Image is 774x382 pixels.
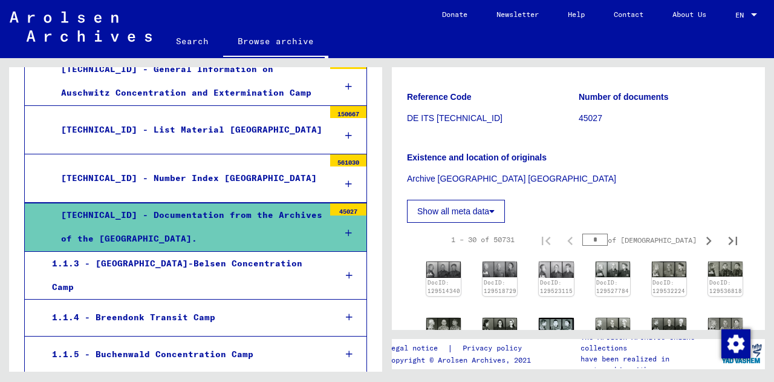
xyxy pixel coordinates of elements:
div: 561030 [330,154,366,166]
a: Legal notice [387,342,447,355]
a: Privacy policy [453,342,536,355]
img: 001.jpg [483,318,517,334]
b: Existence and location of originals [407,153,547,162]
button: Previous page [558,228,582,252]
p: DE ITS [TECHNICAL_ID] [407,112,578,125]
img: 001.jpg [708,262,743,277]
button: Show all meta data [407,200,505,223]
img: 001.jpg [596,262,630,277]
img: 001.jpg [426,262,461,278]
p: Archive [GEOGRAPHIC_DATA] [GEOGRAPHIC_DATA] [407,173,750,185]
img: 001.jpg [652,262,686,277]
img: yv_logo.png [719,338,764,369]
div: 1.1.4 - Breendonk Transit Camp [43,306,326,329]
div: [TECHNICAL_ID] - General Information on Auschwitz Concentration and Extermination Camp [52,58,324,105]
a: DocID: 129523115 [540,279,573,294]
img: 001.jpg [652,318,686,334]
p: 45027 [579,112,750,125]
div: [TECHNICAL_ID] - Documentation from the Archives of the [GEOGRAPHIC_DATA]. [52,203,324,251]
span: EN [735,11,749,19]
img: 001.jpg [708,318,743,333]
b: Number of documents [579,92,669,102]
div: 45027 [330,203,366,216]
img: Arolsen_neg.svg [10,12,152,42]
div: 1.1.3 - [GEOGRAPHIC_DATA]-Belsen Concentration Camp [43,252,326,299]
a: DocID: 129527784 [596,279,629,294]
div: [TECHNICAL_ID] - Number Index [GEOGRAPHIC_DATA] [52,166,324,190]
a: DocID: 129514340 [428,279,460,294]
img: 001.jpg [596,318,630,334]
button: Next page [697,228,721,252]
p: Copyright © Arolsen Archives, 2021 [387,355,536,366]
img: 001.jpg [426,318,461,333]
p: have been realized in partnership with [580,354,718,375]
p: The Arolsen Archives online collections [580,332,718,354]
div: 150667 [330,106,366,118]
img: 001.jpg [483,262,517,277]
button: First page [534,228,558,252]
img: 001.jpg [539,262,573,277]
div: 1 – 30 of 50731 [451,234,515,245]
button: Last page [721,228,745,252]
a: DocID: 129518729 [484,279,516,294]
b: Reference Code [407,92,472,102]
a: DocID: 129536818 [709,279,742,294]
img: 001.jpg [539,318,573,334]
div: 1.1.5 - Buchenwald Concentration Camp [43,343,326,366]
img: Change consent [721,329,750,358]
a: DocID: 129532224 [652,279,685,294]
a: Browse archive [223,27,328,58]
div: [TECHNICAL_ID] - List Material [GEOGRAPHIC_DATA] [52,118,324,142]
div: of [DEMOGRAPHIC_DATA] [582,234,697,246]
a: Search [161,27,223,56]
div: | [387,342,536,355]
